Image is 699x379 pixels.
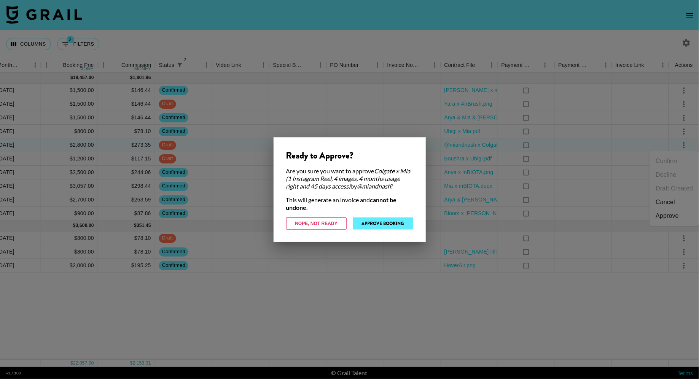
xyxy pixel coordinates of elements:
strong: cannot be undone [286,196,397,211]
em: @ miandnash [357,182,391,190]
div: Ready to Approve? [286,150,413,161]
div: This will generate an invoice and . [286,196,413,211]
em: Colgate x Mia (1 Instagram Reel, 4 images, 4 months usage right and 45 days access) [286,167,411,190]
button: Nope, Not Ready [286,217,347,230]
button: Approve Booking [353,217,413,230]
div: Are you sure you want to approve by ? [286,167,413,190]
